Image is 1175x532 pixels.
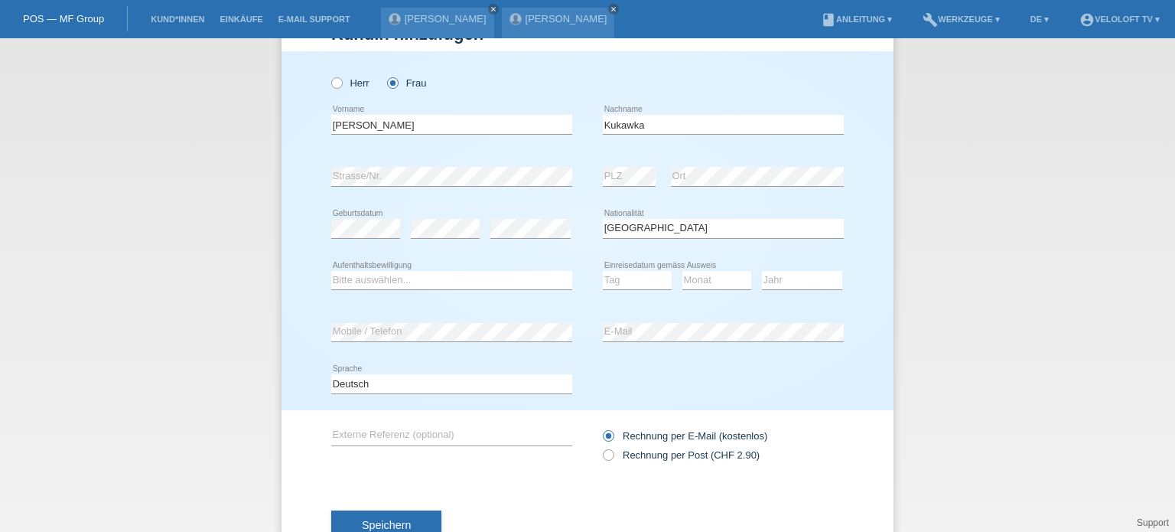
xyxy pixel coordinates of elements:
[915,15,1007,24] a: buildWerkzeuge ▾
[212,15,270,24] a: Einkäufe
[526,13,607,24] a: [PERSON_NAME]
[923,12,938,28] i: build
[387,77,397,87] input: Frau
[603,430,767,442] label: Rechnung per E-Mail (kostenlos)
[331,77,341,87] input: Herr
[603,449,760,461] label: Rechnung per Post (CHF 2.90)
[143,15,212,24] a: Kund*innen
[1023,15,1056,24] a: DE ▾
[610,5,617,13] i: close
[490,5,497,13] i: close
[271,15,358,24] a: E-Mail Support
[23,13,104,24] a: POS — MF Group
[405,13,487,24] a: [PERSON_NAME]
[1079,12,1095,28] i: account_circle
[603,430,613,449] input: Rechnung per E-Mail (kostenlos)
[821,12,836,28] i: book
[362,519,411,531] span: Speichern
[387,77,426,89] label: Frau
[1137,517,1169,528] a: Support
[331,77,369,89] label: Herr
[603,449,613,468] input: Rechnung per Post (CHF 2.90)
[1072,15,1167,24] a: account_circleVeloLoft TV ▾
[813,15,900,24] a: bookAnleitung ▾
[608,4,619,15] a: close
[488,4,499,15] a: close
